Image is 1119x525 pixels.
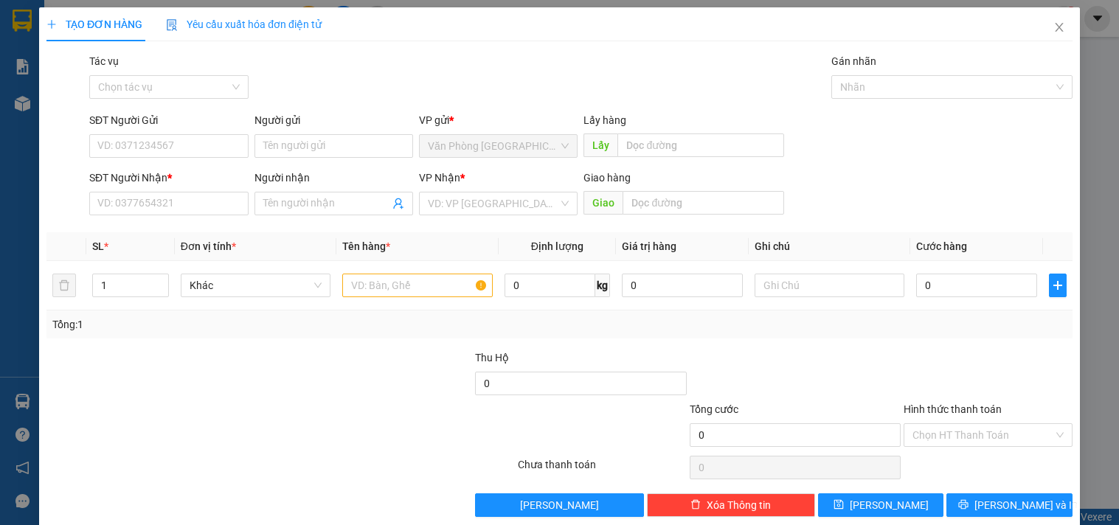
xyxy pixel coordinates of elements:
[1053,21,1065,33] span: close
[1049,274,1067,297] button: plus
[584,114,627,126] span: Lấy hàng
[190,274,322,296] span: Khác
[916,240,967,252] span: Cước hàng
[690,403,738,415] span: Tổng cước
[46,18,142,30] span: TẠO ĐƠN HÀNG
[584,191,623,215] span: Giao
[959,499,969,511] span: printer
[749,232,910,261] th: Ghi chú
[428,135,569,157] span: Văn Phòng Tân Phú
[92,240,104,252] span: SL
[618,133,784,157] input: Dọc đường
[166,18,322,30] span: Yêu cầu xuất hóa đơn điện tử
[419,172,460,184] span: VP Nhận
[1050,279,1066,291] span: plus
[181,240,236,252] span: Đơn vị tính
[516,456,687,482] div: Chưa thanh toán
[690,499,701,511] span: delete
[342,274,492,297] input: VD: Bàn, Ghế
[475,352,509,364] span: Thu Hộ
[834,499,844,511] span: save
[254,112,413,128] div: Người gửi
[520,497,599,513] span: [PERSON_NAME]
[254,170,413,186] div: Người nhận
[622,240,676,252] span: Giá trị hàng
[647,493,815,517] button: deleteXóa Thông tin
[531,240,583,252] span: Định lượng
[622,274,743,297] input: 0
[755,274,904,297] input: Ghi Chú
[850,497,929,513] span: [PERSON_NAME]
[595,274,610,297] span: kg
[623,191,784,215] input: Dọc đường
[707,497,771,513] span: Xóa Thông tin
[584,172,631,184] span: Giao hàng
[52,274,76,297] button: delete
[584,133,618,157] span: Lấy
[975,497,1078,513] span: [PERSON_NAME] và In
[831,55,876,67] label: Gán nhãn
[1039,7,1080,49] button: Close
[166,19,178,31] img: icon
[89,112,248,128] div: SĐT Người Gửi
[419,112,578,128] div: VP gửi
[818,493,943,517] button: save[PERSON_NAME]
[52,316,433,333] div: Tổng: 1
[947,493,1073,517] button: printer[PERSON_NAME] và In
[904,403,1002,415] label: Hình thức thanh toán
[342,240,390,252] span: Tên hàng
[89,170,248,186] div: SĐT Người Nhận
[46,19,57,29] span: plus
[392,198,404,209] span: user-add
[475,493,643,517] button: [PERSON_NAME]
[89,55,119,67] label: Tác vụ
